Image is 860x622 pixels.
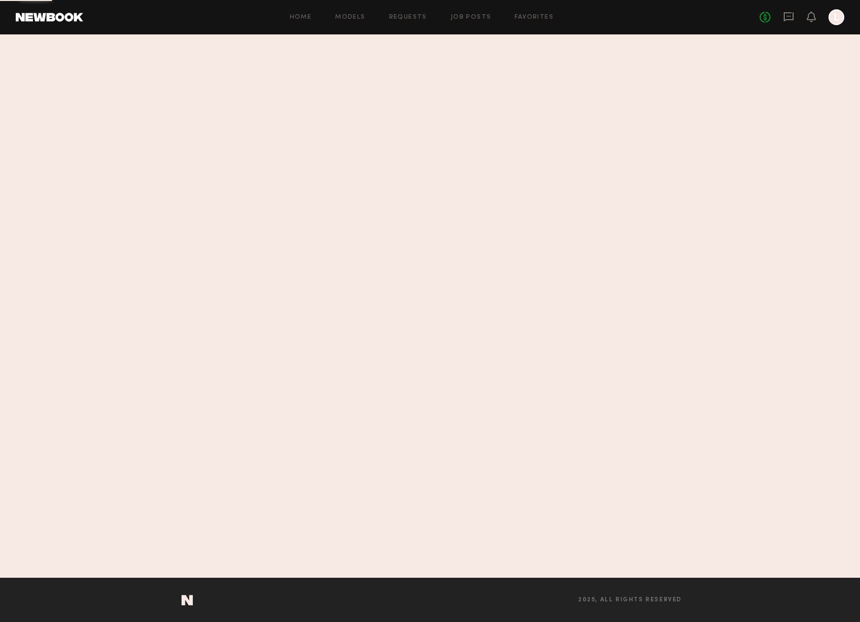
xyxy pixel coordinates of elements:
[578,597,682,603] span: 2025, all rights reserved
[829,9,844,25] a: L
[335,14,365,21] a: Models
[389,14,427,21] a: Requests
[290,14,312,21] a: Home
[515,14,553,21] a: Favorites
[451,14,491,21] a: Job Posts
